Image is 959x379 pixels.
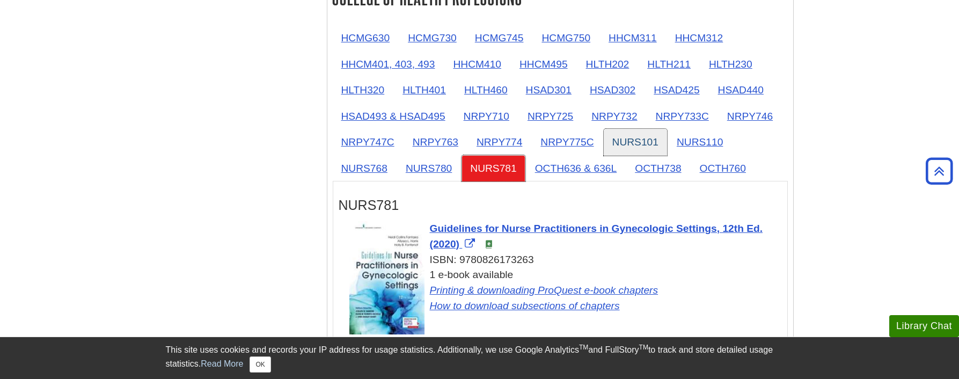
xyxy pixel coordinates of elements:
a: Back to Top [922,164,956,178]
a: NRPY763 [404,129,467,155]
sup: TM [639,344,648,351]
a: HSAD493 & HSAD495 [333,103,454,129]
a: NRPY775C [532,129,602,155]
a: HLTH202 [577,51,638,77]
a: HHCM401, 403, 493 [333,51,444,77]
a: HCMG730 [399,25,465,51]
a: Link opens in new window [430,223,763,250]
a: NRPY710 [455,103,518,129]
div: 1 e-book available [349,267,782,314]
a: HSAD302 [581,77,644,103]
a: NURS768 [333,155,396,181]
a: NRPY774 [468,129,531,155]
a: Link opens in new window [430,300,620,311]
a: OCTH636 & 636L [526,155,626,181]
a: NRPY733C [647,103,718,129]
a: HSAD301 [517,77,580,103]
a: NRPY725 [519,103,582,129]
a: HHCM312 [667,25,732,51]
a: NRPY747C [333,129,403,155]
a: Read More [201,359,243,368]
a: NURS781 [462,155,525,181]
a: NURS110 [668,129,731,155]
img: Cover Art [349,221,424,334]
div: ISBN: 9780826173263 [349,252,782,268]
a: NRPY746 [719,103,781,129]
a: HSAD425 [645,77,708,103]
sup: TM [579,344,588,351]
a: HHCM311 [600,25,665,51]
img: e-Book [485,240,493,249]
h3: NURS781 [339,198,782,213]
a: OCTH760 [691,155,755,181]
a: HLTH460 [456,77,516,103]
a: Link opens in new window [430,285,658,296]
a: HLTH230 [700,51,761,77]
a: HCMG745 [466,25,532,51]
a: HLTH211 [639,51,699,77]
a: NURS101 [604,129,667,155]
span: Guidelines for Nurse Practitioners in Gynecologic Settings, 12th Ed. (2020) [430,223,763,250]
a: HLTH320 [333,77,393,103]
button: Close [250,356,270,373]
a: HSAD440 [709,77,772,103]
a: HHCM410 [444,51,510,77]
a: HHCM495 [511,51,576,77]
a: HCMG750 [533,25,599,51]
a: HLTH401 [394,77,455,103]
button: Library Chat [889,315,959,337]
div: This site uses cookies and records your IP address for usage statistics. Additionally, we use Goo... [166,344,794,373]
a: NURS780 [397,155,460,181]
a: HCMG630 [333,25,399,51]
a: NRPY732 [583,103,646,129]
a: OCTH738 [626,155,690,181]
